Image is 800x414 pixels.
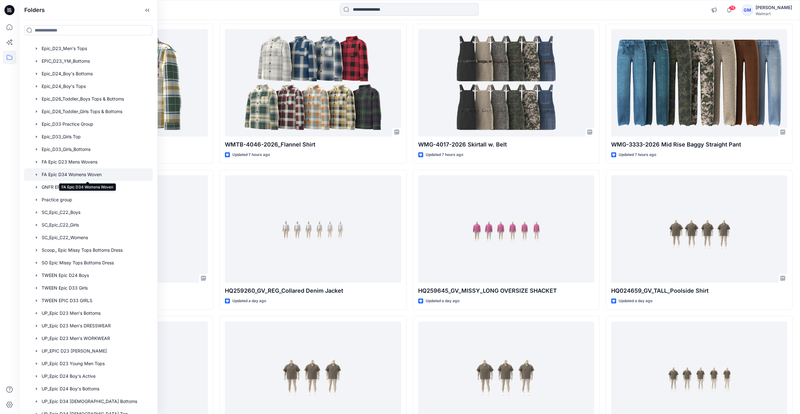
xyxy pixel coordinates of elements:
[225,29,401,136] a: WMTB-4046-2026_Flannel Shirt
[418,175,594,283] a: HQ259645_GV_MISSY_LONG OVERSIZE SHACKET
[426,152,463,158] p: Updated 7 hours ago
[611,29,787,136] a: WMG-3333-2026 Mid Rise Baggy Straight Pant
[225,286,401,295] p: HQ259260_GV_REG_Collared Denim Jacket
[611,175,787,283] a: HQ024659_GV_TALL_Poolside Shirt
[742,4,753,16] div: GM
[619,298,652,304] p: Updated a day ago
[418,140,594,149] p: WMG-4017-2026 Skirtall w. Belt
[619,152,656,158] p: Updated 7 hours ago
[611,286,787,295] p: HQ024659_GV_TALL_Poolside Shirt
[232,298,266,304] p: Updated a day ago
[225,140,401,149] p: WMTB-4046-2026_Flannel Shirt
[729,5,736,10] span: 76
[232,152,270,158] p: Updated 7 hours ago
[426,298,459,304] p: Updated a day ago
[418,29,594,136] a: WMG-4017-2026 Skirtall w. Belt
[611,140,787,149] p: WMG-3333-2026 Mid Rise Baggy Straight Pant
[756,11,792,16] div: Walmart
[225,175,401,283] a: HQ259260_GV_REG_Collared Denim Jacket
[756,4,792,11] div: [PERSON_NAME]
[418,286,594,295] p: HQ259645_GV_MISSY_LONG OVERSIZE SHACKET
